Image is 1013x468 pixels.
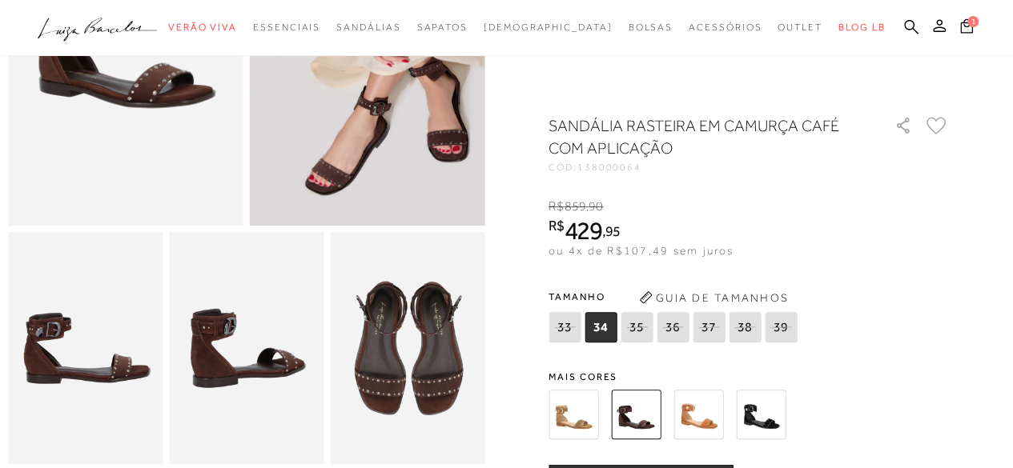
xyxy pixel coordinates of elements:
[168,22,237,33] span: Verão Viva
[549,114,849,159] h1: SANDÁLIA RASTEIRA EM CAMURÇA CAFÉ COM APLICAÇÃO
[633,285,794,310] button: Guia de Tamanhos
[838,13,885,42] a: BLOG LB
[689,13,762,42] a: categoryNavScreenReaderText
[565,216,602,245] span: 429
[736,390,786,439] img: SANDÁLIA RASTEIRA EM CAMURÇA PRETA COM REBITES
[621,312,653,342] span: 35
[416,22,467,33] span: Sapatos
[967,16,979,27] span: 1
[577,162,641,173] span: 138000064
[611,390,661,439] img: SANDÁLIA RASTEIRA EM CAMURÇA CAFÉ COM APLICAÇÃO
[8,232,163,464] img: image
[549,218,565,233] i: R$
[549,372,949,382] span: Mais cores
[586,199,604,214] i: ,
[693,312,725,342] span: 37
[729,312,761,342] span: 38
[549,285,801,309] span: Tamanho
[336,22,400,33] span: Sandálias
[416,13,467,42] a: categoryNavScreenReaderText
[549,162,869,172] div: CÓD:
[549,244,734,257] span: ou 4x de R$107,49 sem juros
[657,312,689,342] span: 36
[955,18,978,39] button: 1
[484,13,613,42] a: noSubCategoriesText
[628,22,673,33] span: Bolsas
[838,22,885,33] span: BLOG LB
[765,312,797,342] span: 39
[253,22,320,33] span: Essenciais
[589,199,603,214] span: 90
[169,232,324,464] img: image
[484,22,613,33] span: [DEMOGRAPHIC_DATA]
[336,13,400,42] a: categoryNavScreenReaderText
[253,13,320,42] a: categoryNavScreenReaderText
[778,22,822,33] span: Outlet
[585,312,617,342] span: 34
[628,13,673,42] a: categoryNavScreenReaderText
[689,22,762,33] span: Acessórios
[549,312,581,342] span: 33
[602,224,621,238] i: ,
[168,13,237,42] a: categoryNavScreenReaderText
[330,232,484,464] img: image
[778,13,822,42] a: categoryNavScreenReaderText
[564,199,585,214] span: 859
[673,390,723,439] img: SANDÁLIA RASTEIRA EM CAMURÇA CARAMELO COM REBITES
[549,390,598,439] img: SANDÁLIA RASTEIRA EM CAMURÇA BEGE ARGILA COM APLICAÇÃO TURQUESA
[549,199,564,214] i: R$
[605,222,621,239] span: 95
